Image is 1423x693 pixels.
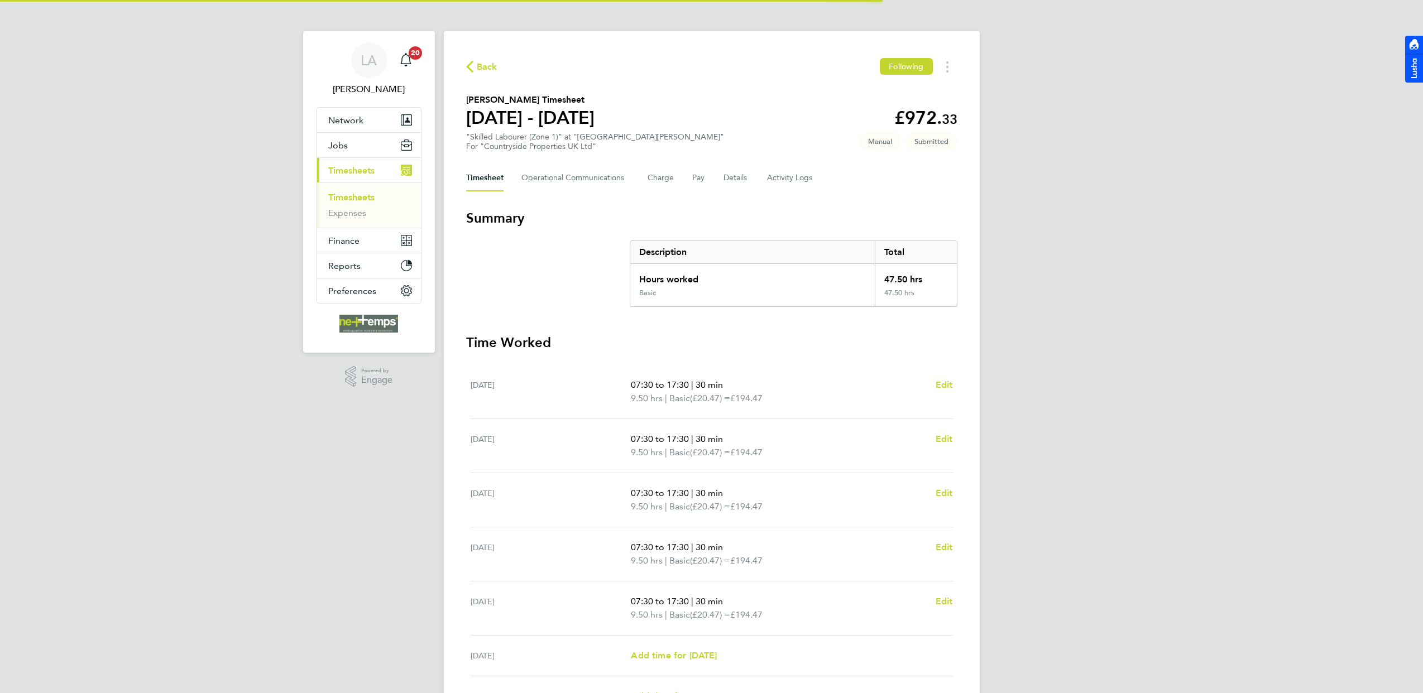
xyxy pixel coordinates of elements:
a: Edit [936,541,953,554]
span: Timesheets [328,165,375,176]
a: Add time for [DATE] [631,649,717,662]
span: £194.47 [730,609,763,620]
span: £194.47 [730,555,763,566]
div: [DATE] [471,487,631,513]
div: [DATE] [471,649,631,662]
img: net-temps-logo-retina.png [339,315,399,333]
a: Edit [936,595,953,608]
span: Engage [361,376,392,385]
button: Details [724,165,749,191]
button: Network [317,108,421,132]
div: Summary [630,240,957,307]
span: Edit [936,488,953,498]
div: 47.50 hrs [875,264,956,288]
a: 20 [395,42,417,78]
h3: Summary [466,209,957,227]
button: Operational Communications [521,165,630,191]
button: Pay [692,165,706,191]
button: Timesheets [317,158,421,182]
span: LA [361,53,377,68]
span: (£20.47) = [690,609,730,620]
span: Jobs [328,140,348,151]
a: LA[PERSON_NAME] [317,42,421,96]
span: | [665,447,667,458]
span: Edit [936,542,953,552]
span: 07:30 to 17:30 [631,434,689,444]
span: 30 min [696,488,723,498]
span: £194.47 [730,501,763,512]
a: Edit [936,432,953,446]
div: [DATE] [471,378,631,405]
span: Following [889,61,923,71]
button: Jobs [317,133,421,157]
span: Finance [328,235,360,246]
span: (£20.47) = [690,393,730,403]
span: 07:30 to 17:30 [631,596,689,607]
span: 9.50 hrs [631,555,663,566]
span: Lauren Ashmore [317,83,421,96]
button: Preferences [317,278,421,303]
span: £194.47 [730,447,763,458]
button: Activity Logs [767,165,814,191]
div: Description [630,241,875,263]
span: Edit [936,434,953,444]
span: This timesheet is Submitted. [905,132,957,151]
h2: [PERSON_NAME] Timesheet [466,93,595,107]
span: 20 [409,46,422,60]
span: Reports [328,261,361,271]
div: Basic [639,288,656,297]
div: [DATE] [471,595,631,622]
span: | [691,542,693,552]
span: 30 min [696,596,723,607]
span: | [665,393,667,403]
span: 9.50 hrs [631,393,663,403]
span: Add time for [DATE] [631,650,717,661]
span: | [691,379,693,390]
span: Basic [669,608,690,622]
span: Preferences [328,286,376,296]
span: 30 min [696,379,723,390]
span: Powered by [361,366,392,376]
button: Timesheets Menu [937,58,957,75]
span: (£20.47) = [690,555,730,566]
app-decimal: £972. [894,107,957,128]
div: "Skilled Labourer (Zone 1)" at "[GEOGRAPHIC_DATA][PERSON_NAME]" [466,132,724,151]
span: This timesheet was manually created. [859,132,901,151]
span: 9.50 hrs [631,447,663,458]
span: Network [328,115,363,126]
span: Edit [936,596,953,607]
span: (£20.47) = [690,447,730,458]
h3: Time Worked [466,334,957,352]
span: 07:30 to 17:30 [631,379,689,390]
span: £194.47 [730,393,763,403]
span: Basic [669,392,690,405]
div: 47.50 hrs [875,288,956,306]
a: Timesheets [328,192,375,203]
span: Back [477,60,497,74]
button: Following [880,58,932,75]
span: | [691,488,693,498]
span: Basic [669,446,690,459]
span: 30 min [696,434,723,444]
button: Finance [317,228,421,253]
span: Basic [669,554,690,567]
span: 33 [942,111,957,127]
span: Basic [669,500,690,513]
div: [DATE] [471,432,631,459]
a: Edit [936,487,953,500]
button: Charge [648,165,674,191]
div: Timesheets [317,182,421,228]
div: Hours worked [630,264,875,288]
span: | [665,609,667,620]
h1: [DATE] - [DATE] [466,107,595,129]
span: 30 min [696,542,723,552]
div: [DATE] [471,541,631,567]
span: | [665,555,667,566]
span: (£20.47) = [690,501,730,512]
span: | [665,501,667,512]
span: 9.50 hrs [631,609,663,620]
span: 9.50 hrs [631,501,663,512]
button: Timesheet [466,165,504,191]
span: Edit [936,379,953,390]
span: | [691,434,693,444]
